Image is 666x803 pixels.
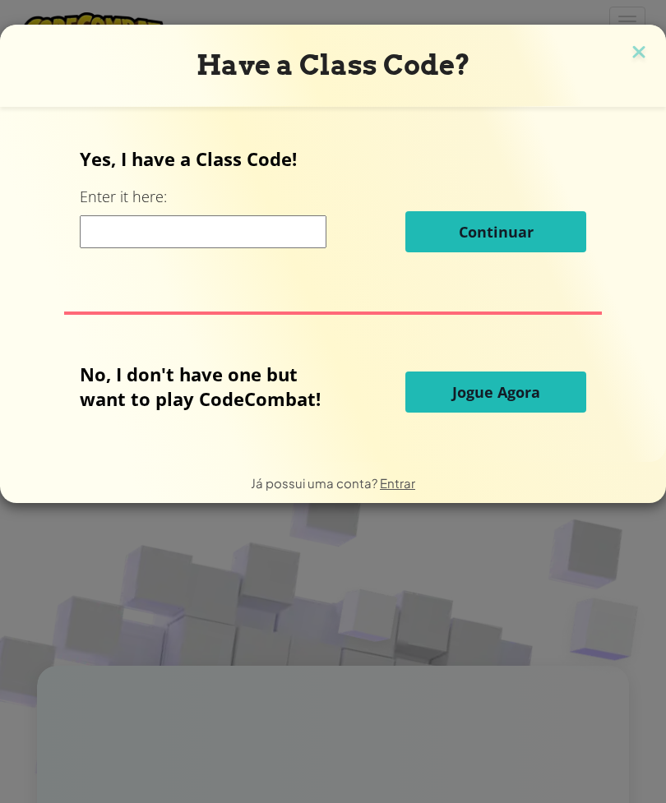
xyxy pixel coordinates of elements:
span: Have a Class Code? [197,48,470,81]
span: Jogue Agora [452,382,540,402]
img: close icon [628,41,650,66]
button: Continuar [405,211,586,252]
p: No, I don't have one but want to play CodeCombat! [80,362,323,411]
span: Continuar [459,222,534,242]
button: Jogue Agora [405,372,586,413]
label: Enter it here: [80,187,167,207]
span: Já possui uma conta? [251,475,380,491]
a: Entrar [380,475,415,491]
p: Yes, I have a Class Code! [80,146,586,171]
